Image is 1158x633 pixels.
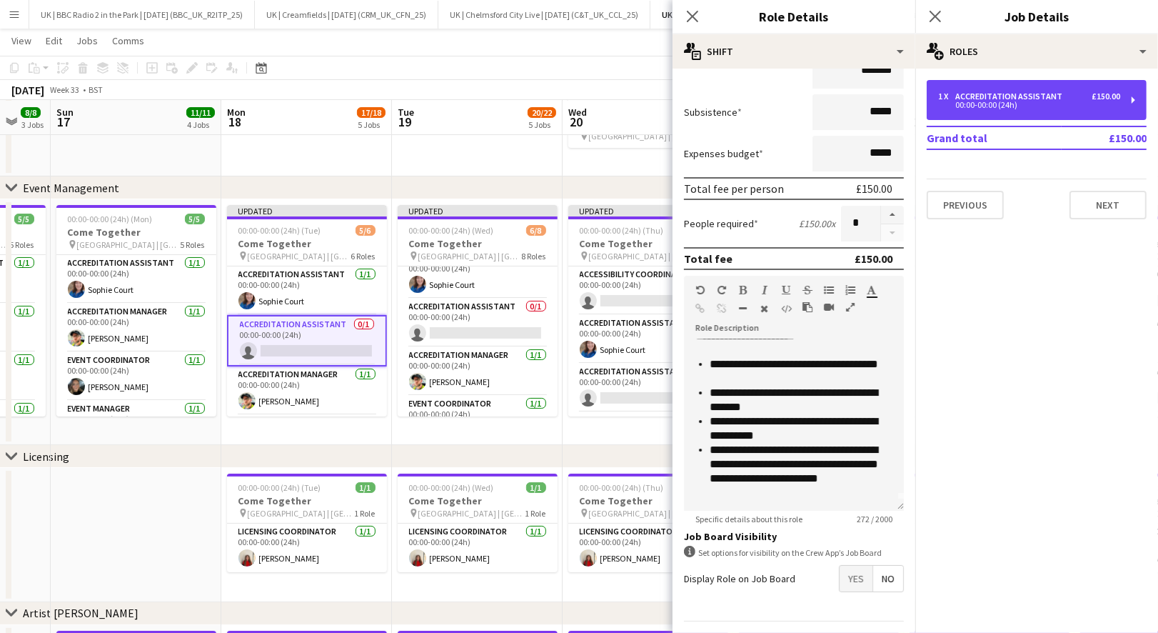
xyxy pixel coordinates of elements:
div: 4 Jobs [187,119,214,130]
div: [DATE] [11,83,44,97]
app-job-card: 00:00-00:00 (24h) (Tue)1/1Come Together [GEOGRAPHIC_DATA] | [GEOGRAPHIC_DATA], [GEOGRAPHIC_DATA]1... [227,474,387,572]
div: £150.00 [1092,91,1120,101]
span: [GEOGRAPHIC_DATA] | [GEOGRAPHIC_DATA], [GEOGRAPHIC_DATA] [418,251,522,261]
div: Updated00:00-00:00 (24h) (Wed)6/8Come Together [GEOGRAPHIC_DATA] | [GEOGRAPHIC_DATA], [GEOGRAPHIC... [398,205,558,417]
a: Edit [40,31,68,50]
span: [GEOGRAPHIC_DATA] | [GEOGRAPHIC_DATA], [GEOGRAPHIC_DATA] [589,508,696,519]
span: 00:00-00:00 (24h) (Wed) [409,225,494,236]
span: 1/1 [356,482,376,493]
app-card-role: Licensing Coordinator1/100:00-00:00 (24h)[PERSON_NAME] [227,524,387,572]
button: Fullscreen [845,301,855,313]
app-job-card: 00:00-00:00 (24h) (Mon)5/5Come Together [GEOGRAPHIC_DATA] | [GEOGRAPHIC_DATA], [GEOGRAPHIC_DATA]5... [56,205,216,417]
div: Updated00:00-00:00 (24h) (Tue)5/6Come Together [GEOGRAPHIC_DATA] | [GEOGRAPHIC_DATA], [GEOGRAPHIC... [227,205,387,417]
div: Updated [398,205,558,216]
app-card-role: Event Coordinator1/100:00-00:00 (24h) [398,396,558,444]
div: Updated [227,205,387,216]
button: Insert video [824,301,834,313]
a: Jobs [71,31,104,50]
div: Total fee [684,251,732,266]
app-card-role: Accreditation Assistant1/100:00-00:00 (24h)Sophie Court [398,250,558,299]
button: Strikethrough [802,284,812,296]
app-card-role: Event Coordinator1/100:00-00:00 (24h)[PERSON_NAME] [56,352,216,401]
div: £150.00 [856,181,892,196]
span: No [873,566,903,592]
span: [GEOGRAPHIC_DATA] | [GEOGRAPHIC_DATA], [GEOGRAPHIC_DATA] [418,508,525,519]
span: [GEOGRAPHIC_DATA] | [GEOGRAPHIC_DATA], [GEOGRAPHIC_DATA] [589,251,693,261]
span: 1/1 [526,482,546,493]
button: UK | Come Together | [DATE] (TEG_UK_CTG_25) [650,1,852,29]
span: Wed [568,106,587,119]
span: 19 [396,114,414,130]
div: BST [89,84,103,95]
span: 00:00-00:00 (24h) (Tue) [238,482,321,493]
a: Comms [106,31,150,50]
h3: Job Board Visibility [684,530,904,543]
span: 1 Role [525,508,546,519]
app-card-role: Licensing Coordinator1/100:00-00:00 (24h)[PERSON_NAME] [398,524,558,572]
span: 11/11 [186,107,215,118]
div: 00:00-00:00 (24h) [938,101,1120,109]
span: 5/6 [356,225,376,236]
h3: Come Together [568,237,728,250]
span: Sun [56,106,74,119]
button: Redo [717,284,727,296]
button: Paste as plain text [802,301,812,313]
span: 5/5 [185,214,205,224]
span: 18 [225,114,246,130]
label: Subsistence [684,106,742,119]
span: 272 / 2000 [845,514,904,524]
span: 5/5 [14,214,34,224]
span: 00:00-00:00 (24h) (Wed) [409,482,494,493]
span: 20 [566,114,587,130]
app-card-role: Accreditation Manager1/100:00-00:00 (24h)[PERSON_NAME] [398,347,558,396]
span: [GEOGRAPHIC_DATA] | [GEOGRAPHIC_DATA], [GEOGRAPHIC_DATA] [77,239,181,250]
app-card-role: Accreditation Manager1/1 [568,412,728,461]
span: 5 Roles [10,239,34,250]
button: UK | Creamfields | [DATE] (CRM_UK_CFN_25) [255,1,438,29]
button: Undo [695,284,705,296]
label: People required [684,217,758,230]
div: £150.00 [855,251,892,266]
label: Display Role on Job Board [684,572,795,585]
span: 1 Role [355,508,376,519]
div: Artist [PERSON_NAME] [23,606,139,620]
span: 00:00-00:00 (24h) (Mon) [68,214,153,224]
span: 6 Roles [351,251,376,261]
button: UK | Chelmsford City Live | [DATE] (C&T_UK_CCL_25) [438,1,650,29]
span: [GEOGRAPHIC_DATA] | [GEOGRAPHIC_DATA], [GEOGRAPHIC_DATA] [248,251,351,261]
button: Previous [927,191,1004,219]
span: Yes [840,566,872,592]
span: [GEOGRAPHIC_DATA] | [GEOGRAPHIC_DATA], [GEOGRAPHIC_DATA] [589,131,717,141]
span: 8/8 [21,107,41,118]
div: Shift [673,34,915,69]
div: Licensing [23,449,69,464]
td: £150.00 [1062,126,1147,149]
h3: Role Details [673,7,915,26]
td: Grand total [927,126,1062,149]
button: HTML Code [781,303,791,314]
div: Total fee per person [684,181,784,196]
h3: Come Together [398,237,558,250]
app-card-role: Accreditation Assistant1/100:00-00:00 (24h)Sophie Court [227,266,387,315]
app-card-role: Accessibility Coordinator1A0/100:00-00:00 (24h) [568,266,728,315]
button: Next [1069,191,1147,219]
button: Clear Formatting [760,303,770,314]
span: 00:00-00:00 (24h) (Tue) [238,225,321,236]
span: View [11,34,31,47]
label: Expenses budget [684,147,763,160]
app-card-role: Accreditation Assistant0/100:00-00:00 (24h) [568,364,728,412]
span: Week 33 [47,84,83,95]
app-card-role: Event Manager1/100:00-00:00 (24h) [56,401,216,449]
span: 17/18 [357,107,386,118]
app-card-role: Licensing Coordinator1/100:00-00:00 (24h)[PERSON_NAME] [568,524,728,572]
button: Unordered List [824,284,834,296]
h3: Come Together [227,237,387,250]
span: Edit [46,34,62,47]
h3: Job Details [915,7,1158,26]
span: Comms [112,34,144,47]
h3: Come Together [398,494,558,507]
button: Ordered List [845,284,855,296]
app-card-role: Accreditation Assistant1/100:00-00:00 (24h)Sophie Court [568,315,728,364]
